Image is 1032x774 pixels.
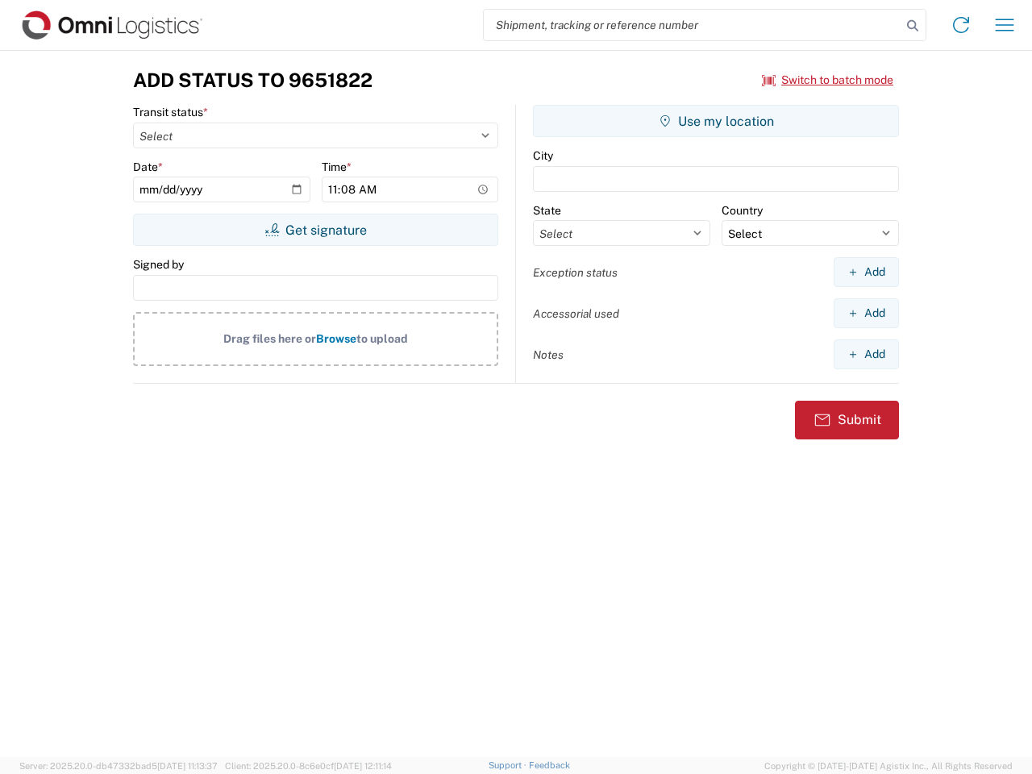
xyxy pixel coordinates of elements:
[322,160,352,174] label: Time
[334,761,392,771] span: [DATE] 12:11:14
[533,347,564,362] label: Notes
[533,306,619,321] label: Accessorial used
[795,401,899,439] button: Submit
[157,761,218,771] span: [DATE] 11:13:37
[133,160,163,174] label: Date
[133,69,372,92] h3: Add Status to 9651822
[533,265,618,280] label: Exception status
[223,332,316,345] span: Drag files here or
[529,760,570,770] a: Feedback
[133,214,498,246] button: Get signature
[764,759,1013,773] span: Copyright © [DATE]-[DATE] Agistix Inc., All Rights Reserved
[762,67,893,94] button: Switch to batch mode
[834,298,899,328] button: Add
[834,339,899,369] button: Add
[356,332,408,345] span: to upload
[133,257,184,272] label: Signed by
[489,760,529,770] a: Support
[19,761,218,771] span: Server: 2025.20.0-db47332bad5
[484,10,901,40] input: Shipment, tracking or reference number
[533,105,899,137] button: Use my location
[533,148,553,163] label: City
[225,761,392,771] span: Client: 2025.20.0-8c6e0cf
[533,203,561,218] label: State
[834,257,899,287] button: Add
[316,332,356,345] span: Browse
[722,203,763,218] label: Country
[133,105,208,119] label: Transit status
